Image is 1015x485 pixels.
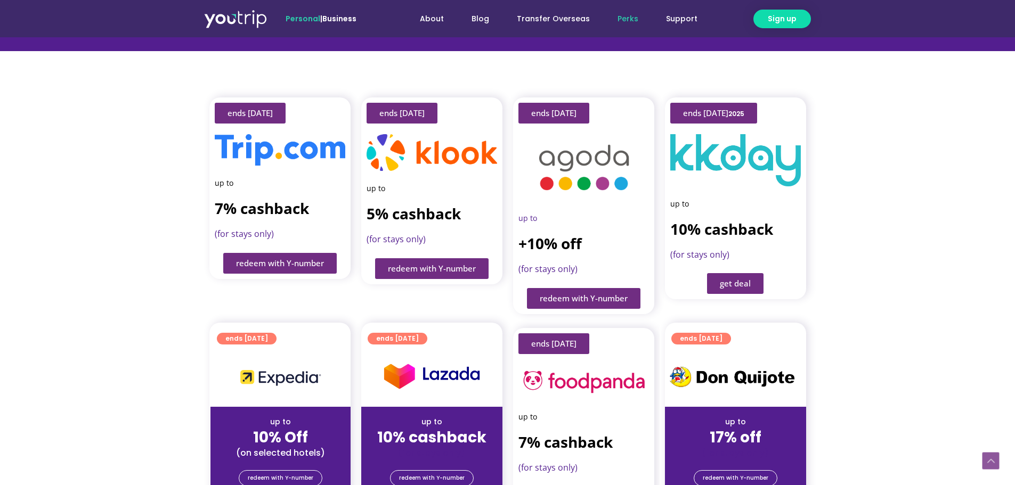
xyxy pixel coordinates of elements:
a: Perks [604,9,652,29]
div: (for stays only) [518,460,649,476]
a: redeem with Y-number [527,288,640,309]
span: get deal [720,280,751,287]
div: (for stays only) [518,261,649,277]
span: redeem with Y-number [388,265,476,273]
a: Support [652,9,711,29]
a: ends [DATE]2025 [670,103,757,124]
span: ends [DATE] [379,109,425,117]
div: up to [215,176,345,190]
div: (on selected hotels) [219,447,342,458]
div: (for stays only) [367,232,497,248]
span: ends [DATE] [531,340,576,348]
div: up to [219,416,342,428]
a: Business [322,13,356,24]
strong: 10% cashback [670,219,773,239]
div: (for stays only) [670,247,801,263]
a: Blog [458,9,503,29]
div: up to [367,182,497,195]
div: up to [518,410,649,424]
nav: Menu [385,9,711,29]
a: ends [DATE] [215,103,286,124]
a: get deal [707,273,764,294]
span: ends [DATE] [531,109,576,117]
a: ends [DATE] [217,333,277,344]
span: ends [DATE] [376,333,419,344]
span: up to [518,213,537,223]
strong: 7% cashback [518,432,613,452]
strong: +10% off [518,233,582,253]
span: redeem with Y-number [540,294,628,302]
div: up to [673,416,798,428]
strong: 17% off [710,427,761,448]
a: ends [DATE] [671,333,731,344]
span: ends [DATE] [680,333,722,344]
a: About [406,9,458,29]
span: 2025 [728,109,744,118]
a: redeem with Y-number [375,258,489,279]
span: | [286,13,356,24]
strong: 10% Off [253,427,308,448]
a: Sign up [753,10,811,28]
div: up to [670,197,801,211]
span: ends [DATE] [683,109,744,117]
a: ends [DATE] [518,103,589,124]
a: ends [DATE] [367,103,437,124]
span: ends [DATE] [225,333,268,344]
div: (for stays only) [215,226,345,242]
strong: 10% cashback [377,427,486,448]
span: redeem with Y-number [236,259,324,267]
a: ends [DATE] [518,333,589,354]
div: up to [370,416,494,428]
strong: 7% cashback [215,198,309,218]
a: redeem with Y-number [223,253,337,274]
div: (for stays only) [673,447,798,458]
span: ends [DATE] [228,109,273,117]
span: Sign up [768,13,797,24]
div: (for stays only) [370,447,494,458]
strong: 5% cashback [367,203,461,224]
a: Transfer Overseas [503,9,604,29]
span: Personal [286,13,320,24]
a: ends [DATE] [368,333,427,344]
